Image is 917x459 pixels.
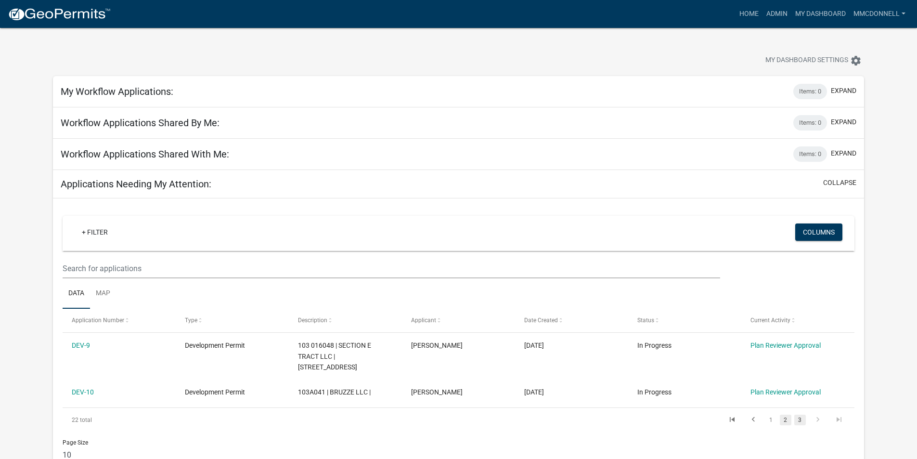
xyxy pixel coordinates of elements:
datatable-header-cell: Current Activity [741,309,854,332]
a: go to last page [830,415,848,425]
a: 1 [765,415,777,425]
datatable-header-cell: Applicant [402,309,515,332]
a: go to first page [723,415,741,425]
div: 22 total [63,408,219,432]
li: page 1 [764,412,778,428]
button: collapse [823,178,856,188]
span: Applicant [411,317,436,324]
span: Development Permit [185,341,245,349]
a: mmcdonnell [850,5,909,23]
a: DEV-10 [72,388,94,396]
a: go to previous page [744,415,762,425]
li: page 3 [793,412,807,428]
a: 2 [780,415,791,425]
button: expand [831,148,856,158]
a: Map [90,278,116,309]
span: 09/23/2022 [524,388,544,396]
h5: Workflow Applications Shared By Me: [61,117,220,129]
a: My Dashboard [791,5,850,23]
a: go to next page [809,415,827,425]
div: Items: 0 [793,146,827,162]
h5: Applications Needing My Attention: [61,178,211,190]
span: Current Activity [750,317,790,324]
a: + Filter [74,223,116,241]
div: Items: 0 [793,84,827,99]
datatable-header-cell: Date Created [515,309,628,332]
a: Plan Reviewer Approval [750,341,821,349]
a: Admin [762,5,791,23]
span: My Dashboard Settings [765,55,848,66]
datatable-header-cell: Application Number [63,309,176,332]
a: Data [63,278,90,309]
button: My Dashboard Settingssettings [758,51,869,70]
h5: My Workflow Applications: [61,86,173,97]
span: In Progress [637,341,672,349]
div: Items: 0 [793,115,827,131]
a: Plan Reviewer Approval [750,388,821,396]
span: Status [637,317,654,324]
h5: Workflow Applications Shared With Me: [61,148,229,160]
a: Home [736,5,762,23]
span: In Progress [637,388,672,396]
datatable-header-cell: Status [628,309,741,332]
li: page 2 [778,412,793,428]
datatable-header-cell: Type [176,309,289,332]
span: Description [298,317,327,324]
span: Application Number [72,317,124,324]
span: 09/27/2022 [524,341,544,349]
span: Development Permit [185,388,245,396]
i: settings [850,55,862,66]
a: DEV-9 [72,341,90,349]
button: Columns [795,223,842,241]
span: Kenteria Williams [411,388,463,396]
span: 103A041 | BRUZZE LLC | [298,388,371,396]
button: expand [831,86,856,96]
a: 3 [794,415,806,425]
input: Search for applications [63,259,720,278]
span: 103 016048 | SECTION E TRACT LLC | 1129 Lake Oconee Pkwy [298,341,371,371]
datatable-header-cell: Description [289,309,402,332]
span: Type [185,317,197,324]
span: Date Created [524,317,558,324]
span: Dorothy Evans [411,341,463,349]
button: expand [831,117,856,127]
